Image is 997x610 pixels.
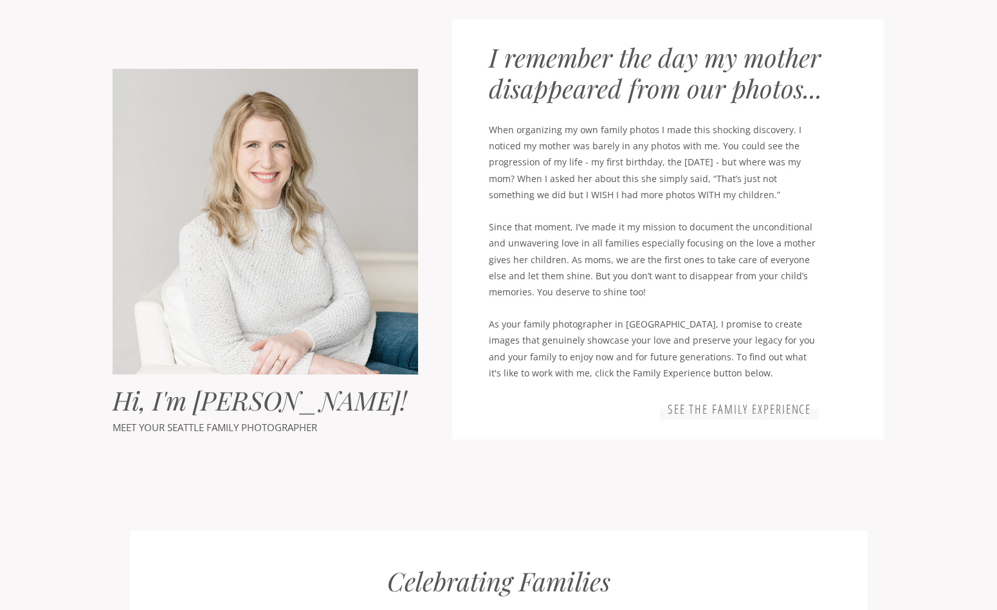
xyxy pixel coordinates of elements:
h2: I remember the day my mother disappeared from our photos... [489,42,841,107]
a: See the family experience [664,402,814,418]
p: When organizing my own family photos I made this shocking discovery. I noticed my mother was bare... [489,122,818,383]
h2: Hi, I'm [PERSON_NAME]! [113,385,412,419]
p: MEET YOUR SEATTLE FAMILY PHOTOGRAPHER [113,419,341,436]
